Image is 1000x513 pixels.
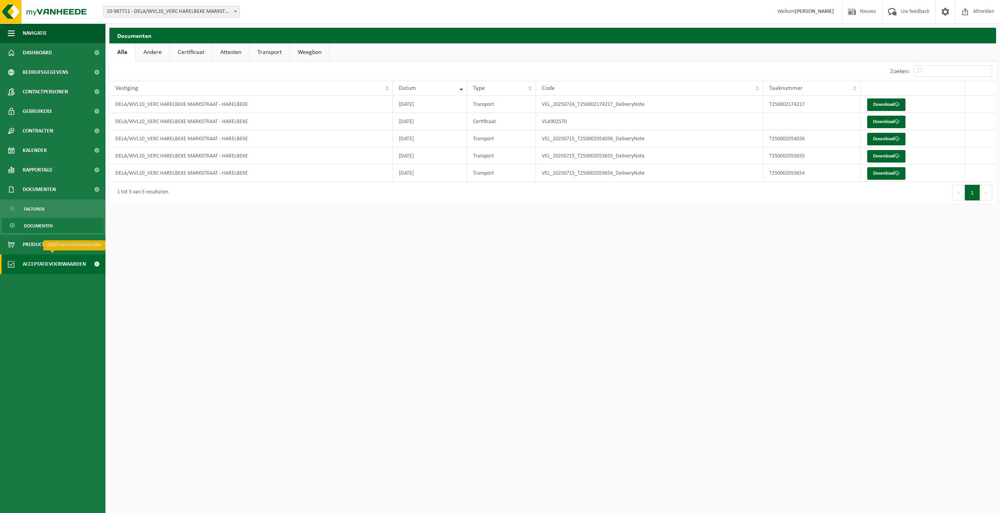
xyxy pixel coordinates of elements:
[393,96,467,113] td: [DATE]
[867,133,905,145] a: Download
[763,96,860,113] td: T250002174217
[867,98,905,111] a: Download
[536,164,763,182] td: VEL_20250715_T250002053654_DeliveryNote
[467,96,536,113] td: Transport
[109,43,135,61] a: Alle
[109,147,393,164] td: DELA/WVL10_VERC HARELBEKE MARKSTRAAT - HARELBEKE
[109,164,393,182] td: DELA/WVL10_VERC HARELBEKE MARKSTRAAT - HARELBEKE
[103,6,240,18] span: 10-987711 - DELA/WVL10_VERC HARELBEKE MARKSTRAAT - HARELBEKE
[23,102,52,121] span: Gebruikers
[109,130,393,147] td: DELA/WVL10_VERC HARELBEKE MARKSTRAAT - HARELBEKE
[467,164,536,182] td: Transport
[542,85,555,91] span: Code
[393,130,467,147] td: [DATE]
[467,113,536,130] td: Certificaat
[115,85,138,91] span: Vestiging
[170,43,212,61] a: Certificaat
[290,43,329,61] a: Weegbon
[536,96,763,113] td: VEL_20250724_T250002174217_DeliveryNote
[24,218,53,233] span: Documenten
[109,96,393,113] td: DELA/WVL10_VERC HARELBEKE MARKSTRAAT - HARELBEKE
[763,130,860,147] td: T250002054036
[23,235,58,254] span: Product Shop
[467,130,536,147] td: Transport
[23,82,68,102] span: Contactpersonen
[2,201,104,216] a: Facturen
[867,167,905,180] a: Download
[763,164,860,182] td: T250002053654
[399,85,416,91] span: Datum
[890,68,910,75] label: Zoeken:
[795,9,834,14] strong: [PERSON_NAME]
[393,164,467,182] td: [DATE]
[23,43,52,63] span: Dashboard
[212,43,249,61] a: Attesten
[24,202,45,216] span: Facturen
[769,85,803,91] span: Taaknummer
[23,180,56,199] span: Documenten
[763,147,860,164] td: T250002053655
[952,185,965,200] button: Previous
[393,113,467,130] td: [DATE]
[473,85,485,91] span: Type
[23,121,53,141] span: Contracten
[536,147,763,164] td: VEL_20250715_T250002053655_DeliveryNote
[23,23,47,43] span: Navigatie
[23,254,86,274] span: Acceptatievoorwaarden
[536,130,763,147] td: VEL_20250715_T250002054036_DeliveryNote
[965,185,980,200] button: 1
[109,113,393,130] td: DELA/WVL10_VERC HARELBEKE MARKSTRAAT - HARELBEKE
[393,147,467,164] td: [DATE]
[467,147,536,164] td: Transport
[136,43,170,61] a: Andere
[867,150,905,163] a: Download
[104,6,239,17] span: 10-987711 - DELA/WVL10_VERC HARELBEKE MARKSTRAAT - HARELBEKE
[250,43,289,61] a: Transport
[109,28,996,43] h2: Documenten
[980,185,992,200] button: Next
[2,218,104,233] a: Documenten
[536,113,763,130] td: VLA902570
[867,116,905,128] a: Download
[23,160,53,180] span: Rapportage
[23,63,68,82] span: Bedrijfsgegevens
[23,141,47,160] span: Kalender
[113,186,168,200] div: 1 tot 5 van 5 resultaten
